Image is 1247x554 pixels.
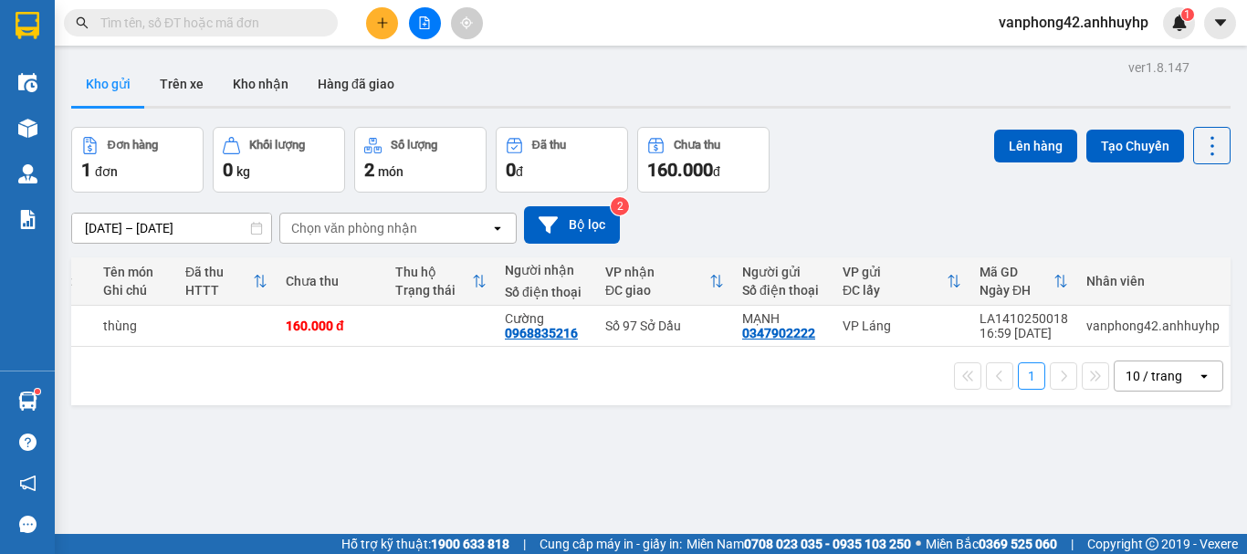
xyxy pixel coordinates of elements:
div: Chưa thu [674,139,720,152]
button: Số lượng2món [354,127,487,193]
button: 1 [1018,362,1045,390]
span: 1 [81,159,91,181]
div: Khối lượng [249,139,305,152]
span: caret-down [1212,15,1229,31]
strong: 0369 525 060 [979,537,1057,551]
span: món [378,164,403,179]
button: plus [366,7,398,39]
button: Bộ lọc [524,206,620,244]
div: Đơn hàng [108,139,158,152]
span: Hỗ trợ kỹ thuật: [341,534,509,554]
div: Đã thu [185,265,253,279]
div: ĐC giao [605,283,709,298]
input: Select a date range. [72,214,271,243]
img: warehouse-icon [18,119,37,138]
span: | [1071,534,1074,554]
div: 0347902222 [742,326,815,340]
span: | [523,534,526,554]
input: Tìm tên, số ĐT hoặc mã đơn [100,13,316,33]
button: file-add [409,7,441,39]
span: Miền Bắc [926,534,1057,554]
img: icon-new-feature [1171,15,1188,31]
span: Cung cấp máy in - giấy in: [540,534,682,554]
span: đ [713,164,720,179]
div: Đã thu [532,139,566,152]
button: Kho nhận [218,62,303,106]
span: 0 [223,159,233,181]
div: Chưa thu [286,274,377,288]
div: LA1410250018 [980,311,1068,326]
span: 1 [1184,8,1190,21]
img: warehouse-icon [18,73,37,92]
div: ver 1.8.147 [1128,57,1189,78]
div: 16:59 [DATE] [980,326,1068,340]
button: Tạo Chuyến [1086,130,1184,162]
div: Chọn văn phòng nhận [291,219,417,237]
div: Số điện thoại [505,285,587,299]
div: VP Láng [843,319,961,333]
span: question-circle [19,434,37,451]
div: 0968835216 [505,326,578,340]
span: đ [516,164,523,179]
sup: 1 [35,389,40,394]
th: Toggle SortBy [833,257,970,306]
span: 160.000 [647,159,713,181]
span: vanphong42.anhhuyhp [984,11,1163,34]
button: Trên xe [145,62,218,106]
div: Nhân viên [1086,274,1220,288]
span: search [76,16,89,29]
button: Hàng đã giao [303,62,409,106]
button: Khối lượng0kg [213,127,345,193]
span: copyright [1146,538,1158,550]
div: Số điện thoại [742,283,824,298]
div: ĐC lấy [843,283,947,298]
span: 0 [506,159,516,181]
th: Toggle SortBy [970,257,1077,306]
div: VP gửi [843,265,947,279]
th: Toggle SortBy [386,257,496,306]
div: Thu hộ [395,265,472,279]
img: solution-icon [18,210,37,229]
strong: 0708 023 035 - 0935 103 250 [744,537,911,551]
button: Kho gửi [71,62,145,106]
span: Chuyển phát nhanh: [GEOGRAPHIC_DATA] - [GEOGRAPHIC_DATA] [103,78,261,143]
div: Ghi chú [103,283,167,298]
div: Trạng thái [395,283,472,298]
th: Toggle SortBy [596,257,733,306]
sup: 2 [611,197,629,215]
button: caret-down [1204,7,1236,39]
div: vanphong42.anhhuyhp [1086,319,1220,333]
div: Cường [505,311,587,326]
svg: open [1197,369,1211,383]
img: warehouse-icon [18,392,37,411]
img: logo-vxr [16,12,39,39]
strong: CHUYỂN PHÁT NHANH VIP ANH HUY [113,15,250,74]
span: plus [376,16,389,29]
button: aim [451,7,483,39]
span: notification [19,475,37,492]
div: 160.000 đ [286,319,377,333]
span: 2 [364,159,374,181]
div: 10 / trang [1126,367,1182,385]
button: Đơn hàng1đơn [71,127,204,193]
button: Chưa thu160.000đ [637,127,770,193]
th: Toggle SortBy [176,257,277,306]
svg: open [490,221,505,235]
span: aim [460,16,473,29]
button: Đã thu0đ [496,127,628,193]
div: HTTT [185,283,253,298]
img: warehouse-icon [18,164,37,183]
button: Lên hàng [994,130,1077,162]
span: kg [236,164,250,179]
div: VP nhận [605,265,709,279]
div: Ngày ĐH [980,283,1053,298]
div: Số 97 Sở Dầu [605,319,724,333]
span: đơn [95,164,118,179]
sup: 1 [1181,8,1194,21]
div: MẠNH [742,311,824,326]
img: logo [8,72,101,165]
span: file-add [418,16,431,29]
strong: 1900 633 818 [431,537,509,551]
span: message [19,516,37,533]
div: Người gửi [742,265,824,279]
